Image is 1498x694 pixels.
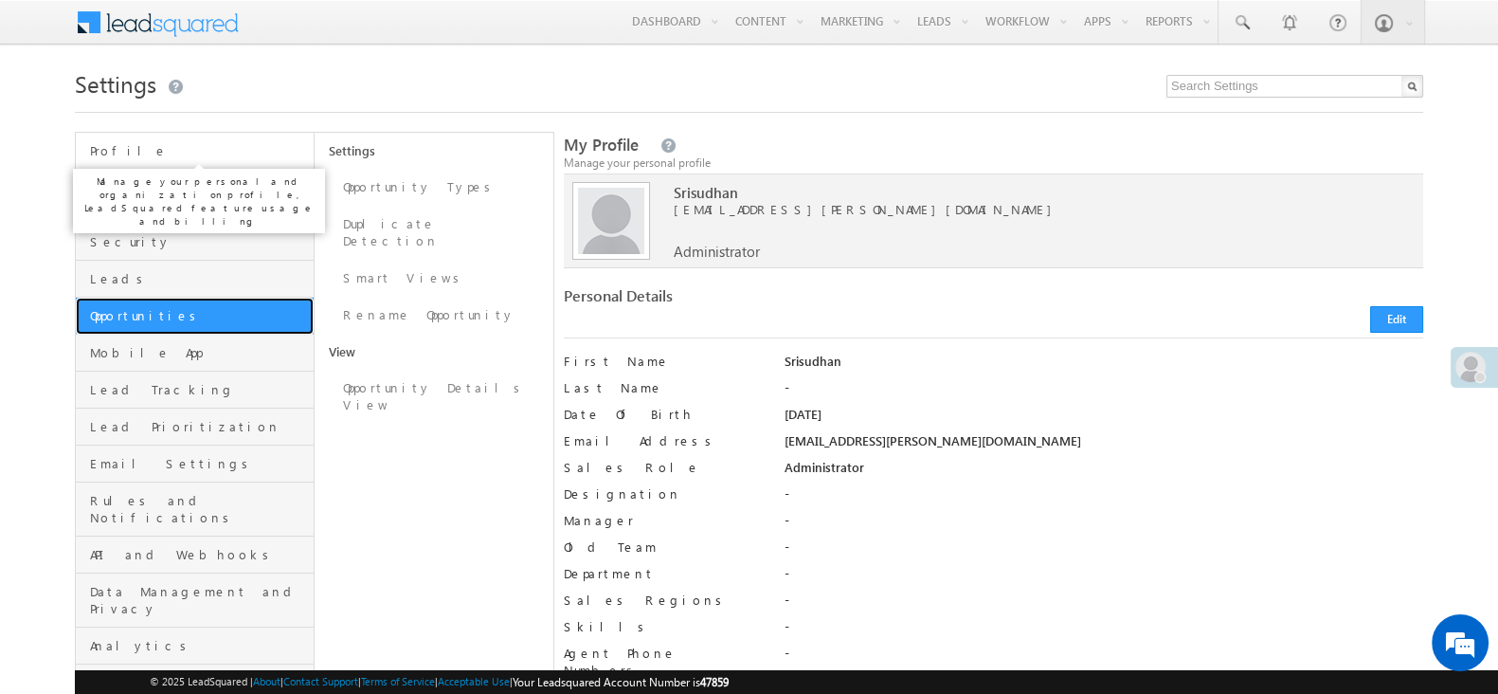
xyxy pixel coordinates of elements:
div: - [785,592,1423,618]
div: - [785,539,1423,565]
a: View [315,334,553,370]
a: Security [76,224,314,261]
a: Email Settings [76,446,314,483]
a: Terms of Service [361,675,435,687]
label: Sales Regions [564,592,762,609]
label: Date Of Birth [564,406,762,423]
span: Email Settings [90,455,309,472]
label: Designation [564,485,762,502]
label: First Name [564,353,762,370]
a: Opportunity Types [315,169,553,206]
span: Administrator [674,243,760,260]
span: Lead Tracking [90,381,309,398]
a: Lead Tracking [76,372,314,409]
span: Data Management and Privacy [90,583,309,617]
span: © 2025 LeadSquared | | | | | [150,673,729,691]
a: Settings [315,133,553,169]
a: Lead Prioritization [76,409,314,446]
span: Mobile App [90,344,309,361]
button: Edit [1370,306,1423,333]
div: Manage your personal profile [564,155,1423,172]
label: Skills [564,618,762,635]
div: - [785,512,1423,539]
input: Search Settings [1166,75,1423,98]
span: Rules and Notifications [90,492,309,526]
a: Leads [76,261,314,298]
a: Rules and Notifications [76,483,314,537]
div: Personal Details [564,287,983,314]
a: Contact Support [283,675,358,687]
div: - [785,565,1423,592]
a: Acceptable Use [438,675,510,687]
a: Opportunities [76,298,314,335]
a: Rename Opportunity [315,297,553,334]
span: 47859 [700,675,729,689]
a: Duplicate Detection [315,206,553,260]
a: Mobile App [76,335,314,372]
label: Department [564,565,762,582]
span: API and Webhooks [90,546,309,563]
label: Manager [564,512,762,529]
span: Opportunities [90,307,309,324]
label: Old Team [564,539,762,556]
span: My Profile [564,134,639,155]
div: - [785,618,1423,645]
a: API and Webhooks [76,537,314,574]
div: [EMAIL_ADDRESS][PERSON_NAME][DOMAIN_NAME] [785,432,1423,459]
div: Administrator [785,459,1423,485]
a: Opportunity Details View [315,370,553,424]
span: Profile [90,142,309,159]
p: Manage your personal and organization profile, LeadSquared feature usage and billing [81,174,317,228]
a: Profile [76,133,314,170]
div: - [785,485,1423,512]
a: Analytics [76,628,314,665]
label: Sales Role [564,459,762,476]
label: Email Address [564,432,762,449]
div: Srisudhan [785,353,1423,379]
span: Lead Prioritization [90,418,309,435]
span: Settings [75,68,156,99]
span: Leads [90,270,309,287]
a: Data Management and Privacy [76,574,314,628]
div: - [785,379,1423,406]
label: Agent Phone Numbers [564,645,762,679]
a: About [253,675,280,687]
span: Analytics [90,637,309,654]
span: [EMAIL_ADDRESS][PERSON_NAME][DOMAIN_NAME] [674,201,1361,218]
span: Your Leadsquared Account Number is [513,675,729,689]
a: Smart Views [315,260,553,297]
div: [DATE] [785,406,1423,432]
div: - [785,645,1423,671]
span: Security [90,233,309,250]
label: Last Name [564,379,762,396]
span: Srisudhan [674,184,1361,201]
